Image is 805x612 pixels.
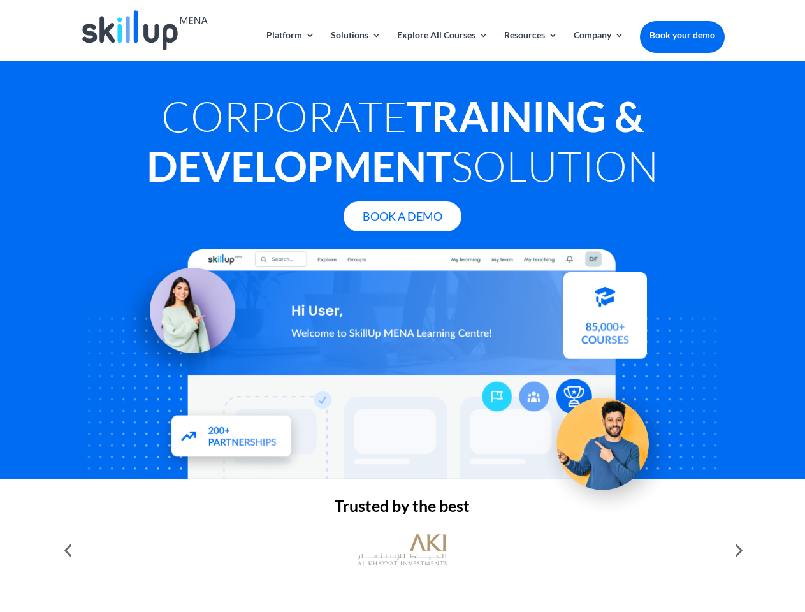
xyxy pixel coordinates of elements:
[563,277,647,364] img: Courses library - SkillUp MENA
[80,498,724,520] h2: Trusted by the best
[344,201,461,231] a: Book A Demo
[358,528,447,572] img: al khayyat investments logo
[119,254,248,382] img: Learning Management Solution - SkillUp
[640,21,725,49] a: Book your demo
[158,403,306,472] img: Partners - SkillUp Mena
[82,10,207,50] img: Skillup Mena
[397,31,488,61] a: Explore All Courses
[266,31,315,61] a: Platform
[147,91,644,191] strong: Training & Development
[574,31,624,61] a: Company
[504,31,558,61] a: Resources
[593,474,805,612] iframe: Chat Widget
[331,31,381,61] a: Solutions
[80,91,724,197] h1: Corporate Solution
[538,371,679,513] img: Upskill your workforce - SkillUp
